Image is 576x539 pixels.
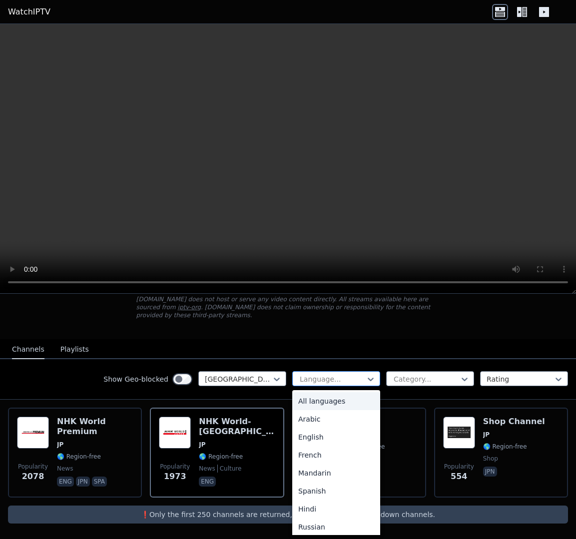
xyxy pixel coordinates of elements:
[103,374,168,384] label: Show Geo-blocked
[199,453,243,461] span: 🌎 Region-free
[18,463,48,471] span: Popularity
[159,417,191,449] img: NHK World-Japan
[12,510,564,520] p: ❗️Only the first 250 channels are returned, use the filters to narrow down channels.
[164,471,186,483] span: 1973
[292,428,380,446] div: English
[57,477,74,487] p: eng
[292,464,380,482] div: Mandarin
[292,392,380,410] div: All languages
[76,477,90,487] p: jpn
[22,471,44,483] span: 2078
[217,465,242,473] span: culture
[199,477,216,487] p: eng
[8,6,50,18] a: WatchIPTV
[292,500,380,518] div: Hindi
[160,463,190,471] span: Popularity
[17,417,49,449] img: NHK World Premium
[57,465,73,473] span: news
[292,410,380,428] div: Arabic
[292,482,380,500] div: Spanish
[12,340,44,359] button: Channels
[199,417,275,437] h6: NHK World-[GEOGRAPHIC_DATA]
[199,441,205,449] span: JP
[57,453,101,461] span: 🌎 Region-free
[136,295,440,319] p: [DOMAIN_NAME] does not host or serve any video content directly. All streams available here are s...
[92,477,107,487] p: spa
[451,471,467,483] span: 554
[483,455,498,463] span: shop
[443,417,475,449] img: Shop Channel
[292,518,380,536] div: Russian
[483,431,490,439] span: JP
[57,417,133,437] h6: NHK World Premium
[178,304,201,311] a: iptv-org
[483,443,527,451] span: 🌎 Region-free
[292,446,380,464] div: French
[199,465,215,473] span: news
[444,463,474,471] span: Popularity
[483,467,497,477] p: jpn
[60,340,89,359] button: Playlists
[57,441,63,449] span: JP
[483,417,545,427] h6: Shop Channel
